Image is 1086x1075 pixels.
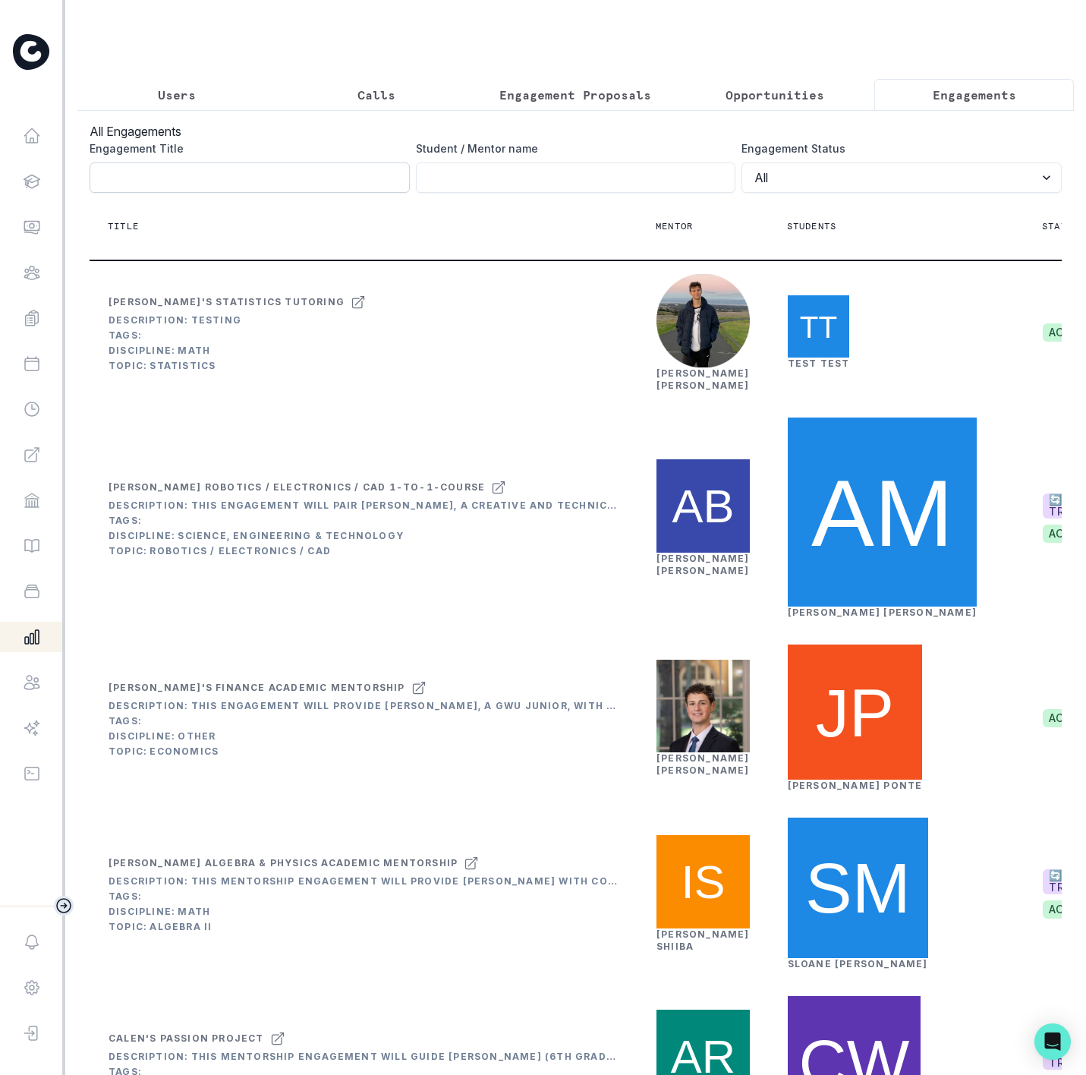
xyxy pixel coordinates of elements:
div: Discipline: Other [109,730,619,742]
a: [PERSON_NAME] [PERSON_NAME] [788,607,977,618]
div: Calen's Passion Project [109,1032,264,1045]
div: [PERSON_NAME]'s Finance Academic Mentorship [109,682,405,694]
div: Open Intercom Messenger [1034,1023,1071,1060]
div: Description: testing [109,314,366,326]
a: [PERSON_NAME] Ponte [788,780,923,791]
div: Tags: [109,891,619,903]
p: Engagements [933,86,1016,104]
a: [PERSON_NAME] [PERSON_NAME] [656,752,750,776]
label: Student / Mentor name [416,140,727,156]
div: Description: This mentorship engagement will guide [PERSON_NAME] (6th grade) in developing a pass... [109,1051,619,1063]
div: Topic: Economics [109,746,619,758]
div: [PERSON_NAME] Algebra & Physics Academic Mentorship [109,857,458,869]
a: Sloane [PERSON_NAME] [788,958,928,969]
p: Opportunities [726,86,824,104]
p: Calls [357,86,395,104]
div: Topic: Robotics / Electronics / CAD [109,545,619,557]
a: Test Test [788,358,850,369]
div: Description: This engagement will provide [PERSON_NAME], a GWU junior, with academic mentorship i... [109,700,619,712]
p: Students [787,220,837,232]
label: Engagement Status [741,140,1053,156]
a: [PERSON_NAME] Shiiba [656,928,750,952]
div: Topic: Statistics [109,360,366,372]
p: Mentor [656,220,693,232]
div: Tags: [109,515,619,527]
button: Toggle sidebar [54,896,74,916]
a: [PERSON_NAME] [PERSON_NAME] [656,553,750,576]
div: Description: This mentorship engagement will provide [PERSON_NAME] with comprehensive academic su... [109,875,619,887]
p: Title [108,220,139,232]
div: Description: This engagement will pair [PERSON_NAME], a creative and technically inclined 5th gra... [109,500,619,512]
p: Users [158,86,196,104]
div: Discipline: Math [109,345,366,357]
img: Curious Cardinals Logo [13,34,49,70]
h3: All Engagements [90,122,1062,140]
div: Discipline: Math [109,906,619,918]
p: Engagement Proposals [499,86,651,104]
div: Discipline: Science, Engineering & Technology [109,530,619,542]
p: Status [1042,220,1079,232]
div: Topic: Algebra II [109,921,619,933]
div: Tags: [109,329,366,342]
div: [PERSON_NAME] Robotics / Electronics / CAD 1-to-1-course [109,481,485,493]
label: Engagement Title [90,140,401,156]
div: Tags: [109,715,619,727]
div: [PERSON_NAME]'s Statistics tutoring [109,296,345,308]
a: [PERSON_NAME] [PERSON_NAME] [656,367,750,391]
